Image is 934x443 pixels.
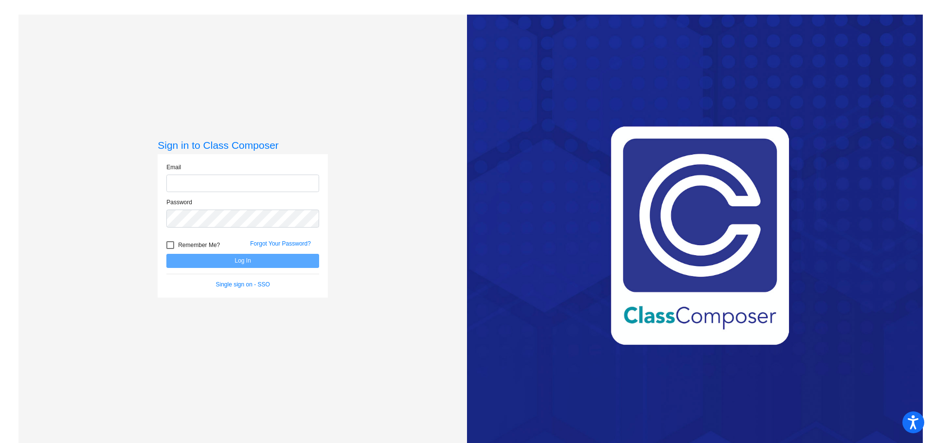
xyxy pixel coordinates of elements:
a: Single sign on - SSO [216,281,270,288]
span: Remember Me? [178,239,220,251]
label: Email [166,163,181,172]
button: Log In [166,254,319,268]
a: Forgot Your Password? [250,240,311,247]
h3: Sign in to Class Composer [158,139,328,151]
label: Password [166,198,192,207]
